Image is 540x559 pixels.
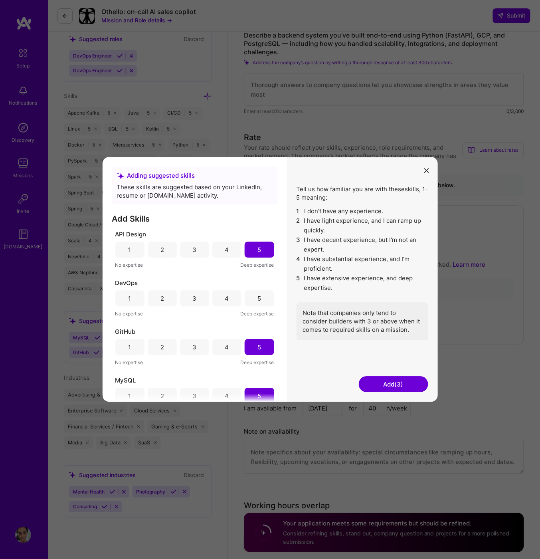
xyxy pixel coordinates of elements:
[115,328,136,336] span: GitHub
[297,185,428,341] div: Tell us how familiar you are with these skills , 1-5 meaning:
[297,216,301,236] span: 2
[115,310,143,318] span: No expertise
[297,216,428,236] li: I have light experience, and I can ramp up quickly.
[115,230,146,239] span: API Design
[103,157,438,402] div: modal
[129,246,131,254] div: 1
[193,343,197,351] div: 3
[297,274,428,293] li: I have extensive experience, and deep expertise.
[117,172,124,179] i: icon SuggestedTeams
[115,279,138,287] span: DevOps
[115,359,143,367] span: No expertise
[257,246,261,254] div: 5
[117,172,273,180] div: Adding suggested skills
[241,261,274,270] span: Deep expertise
[193,246,197,254] div: 3
[297,236,428,255] li: I have decent experience, but I'm not an expert.
[160,246,164,254] div: 2
[297,255,428,274] li: I have substantial experience, and I’m proficient.
[241,310,274,318] span: Deep expertise
[359,377,428,392] button: Add(3)
[160,343,164,351] div: 2
[297,207,428,216] li: I don't have any experience.
[225,392,229,400] div: 4
[297,255,301,274] span: 4
[257,294,261,303] div: 5
[160,392,164,400] div: 2
[160,294,164,303] div: 2
[115,261,143,270] span: No expertise
[297,274,301,293] span: 5
[257,392,261,400] div: 5
[297,236,301,255] span: 3
[193,294,197,303] div: 3
[297,207,301,216] span: 1
[117,183,273,200] div: These skills are suggested based on your LinkedIn, resume or [DOMAIN_NAME] activity.
[225,294,229,303] div: 4
[225,343,229,351] div: 4
[241,359,274,367] span: Deep expertise
[257,343,261,351] div: 5
[115,377,136,385] span: MySQL
[129,343,131,351] div: 1
[129,294,131,303] div: 1
[193,392,197,400] div: 3
[225,246,229,254] div: 4
[424,168,429,173] i: icon Close
[297,303,428,341] div: Note that companies only tend to consider builders with 3 or above when it comes to required skil...
[129,392,131,400] div: 1
[112,214,277,224] h3: Add Skills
